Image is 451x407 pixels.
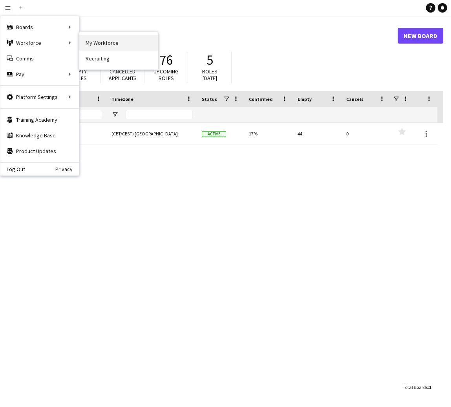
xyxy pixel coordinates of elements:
div: 44 [293,123,341,144]
span: Empty [298,96,312,102]
a: Log Out [0,166,25,172]
div: Platform Settings [0,89,79,105]
span: Status [202,96,217,102]
span: Active [202,131,226,137]
div: : [403,380,431,395]
div: 17% [244,123,293,144]
div: (CET/CEST) [GEOGRAPHIC_DATA] [107,123,197,144]
div: Workforce [0,35,79,51]
span: Confirmed [249,96,273,102]
div: Pay [0,66,79,82]
div: 0 [341,123,390,144]
span: Roles [DATE] [202,68,217,82]
a: Product Updates [0,143,79,159]
a: Comms [0,51,79,66]
span: Upcoming roles [153,68,179,82]
h1: Boards [14,30,398,42]
button: Open Filter Menu [111,111,119,118]
span: 1 [429,384,431,390]
div: Boards [0,19,79,35]
span: Total Boards [403,384,428,390]
a: Privacy [55,166,79,172]
a: My Workforce [79,35,158,51]
span: Timezone [111,96,133,102]
a: Training Academy [0,112,79,128]
span: 76 [159,51,173,69]
span: Cancels [346,96,363,102]
span: Cancelled applicants [109,68,137,82]
span: 5 [206,51,213,69]
a: Recruiting [79,51,158,66]
a: New Board [398,28,443,44]
input: Timezone Filter Input [126,110,192,119]
a: Knowledge Base [0,128,79,143]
